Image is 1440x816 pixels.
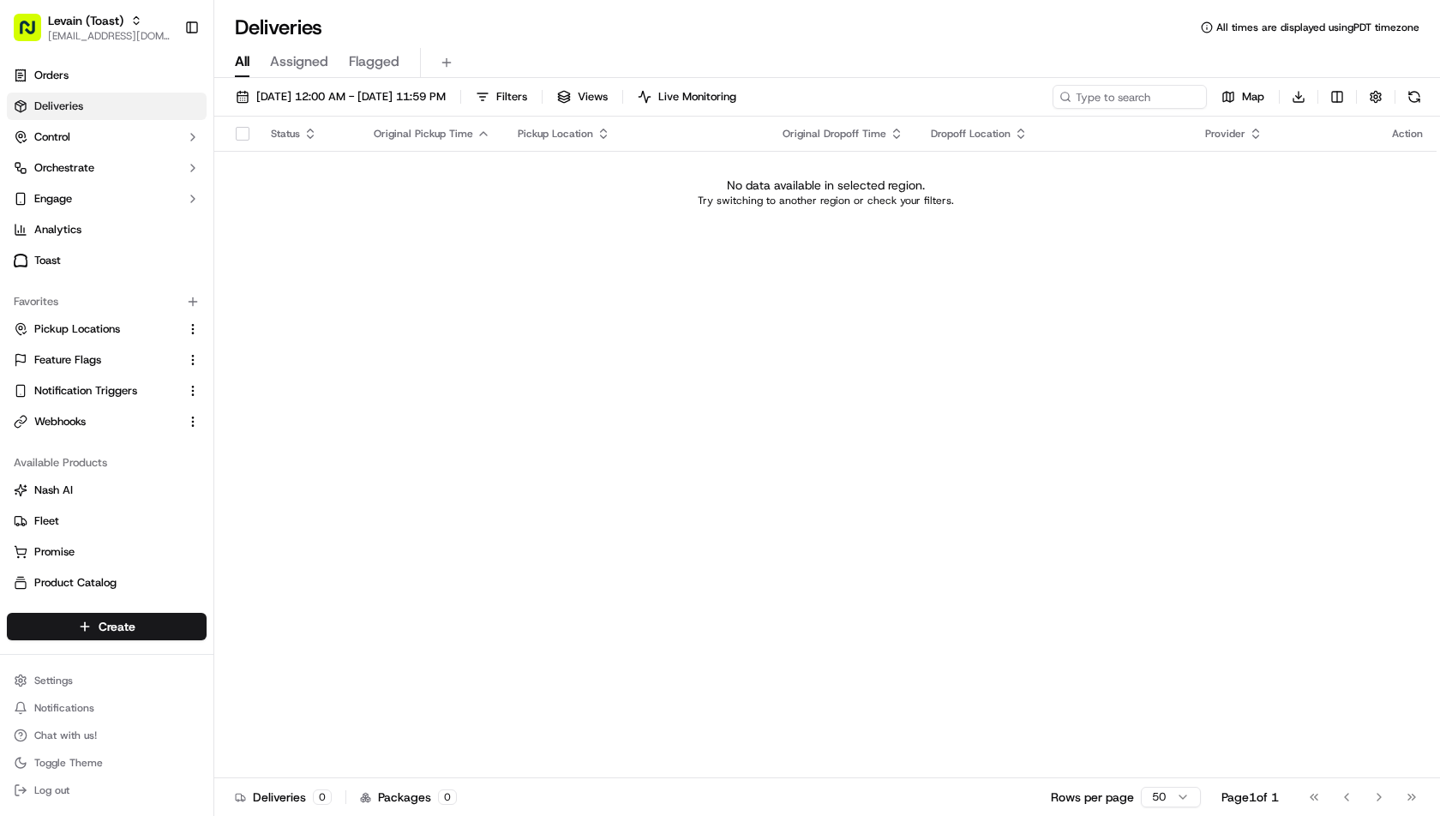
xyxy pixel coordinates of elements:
[1242,89,1264,105] span: Map
[7,315,207,343] button: Pickup Locations
[14,414,179,429] a: Webhooks
[7,93,207,120] a: Deliveries
[1053,85,1207,109] input: Type to search
[14,352,179,368] a: Feature Flags
[34,321,120,337] span: Pickup Locations
[7,613,207,640] button: Create
[7,751,207,775] button: Toggle Theme
[7,288,207,315] div: Favorites
[1392,127,1423,141] div: Action
[14,254,27,267] img: Toast logo
[360,789,457,806] div: Packages
[34,253,61,268] span: Toast
[1216,21,1419,34] span: All times are displayed using PDT timezone
[14,513,200,529] a: Fleet
[34,701,94,715] span: Notifications
[7,216,207,243] a: Analytics
[7,154,207,182] button: Orchestrate
[34,68,69,83] span: Orders
[630,85,744,109] button: Live Monitoring
[48,29,171,43] button: [EMAIL_ADDRESS][DOMAIN_NAME]
[931,127,1011,141] span: Dropoff Location
[7,696,207,720] button: Notifications
[34,483,73,498] span: Nash AI
[34,191,72,207] span: Engage
[34,544,75,560] span: Promise
[48,12,123,29] button: Levain (Toast)
[34,729,97,742] span: Chat with us!
[7,507,207,535] button: Fleet
[271,127,300,141] span: Status
[438,789,457,805] div: 0
[34,513,59,529] span: Fleet
[7,377,207,405] button: Notification Triggers
[7,669,207,693] button: Settings
[374,127,473,141] span: Original Pickup Time
[727,177,925,194] p: No data available in selected region.
[7,346,207,374] button: Feature Flags
[468,85,535,109] button: Filters
[34,383,137,399] span: Notification Triggers
[783,127,886,141] span: Original Dropoff Time
[14,575,200,591] a: Product Catalog
[235,14,322,41] h1: Deliveries
[549,85,615,109] button: Views
[7,408,207,435] button: Webhooks
[228,85,453,109] button: [DATE] 12:00 AM - [DATE] 11:59 PM
[7,62,207,89] a: Orders
[235,51,249,72] span: All
[14,383,179,399] a: Notification Triggers
[270,51,328,72] span: Assigned
[34,352,101,368] span: Feature Flags
[14,544,200,560] a: Promise
[99,618,135,635] span: Create
[7,123,207,151] button: Control
[14,321,179,337] a: Pickup Locations
[34,674,73,687] span: Settings
[14,483,200,498] a: Nash AI
[1051,789,1134,806] p: Rows per page
[578,89,608,105] span: Views
[1402,85,1426,109] button: Refresh
[7,778,207,802] button: Log out
[7,185,207,213] button: Engage
[7,723,207,747] button: Chat with us!
[34,414,86,429] span: Webhooks
[349,51,399,72] span: Flagged
[658,89,736,105] span: Live Monitoring
[34,222,81,237] span: Analytics
[256,89,446,105] span: [DATE] 12:00 AM - [DATE] 11:59 PM
[1214,85,1272,109] button: Map
[34,160,94,176] span: Orchestrate
[698,194,954,207] p: Try switching to another region or check your filters.
[34,756,103,770] span: Toggle Theme
[1205,127,1245,141] span: Provider
[34,783,69,797] span: Log out
[1221,789,1279,806] div: Page 1 of 1
[7,477,207,504] button: Nash AI
[7,538,207,566] button: Promise
[496,89,527,105] span: Filters
[7,449,207,477] div: Available Products
[7,7,177,48] button: Levain (Toast)[EMAIL_ADDRESS][DOMAIN_NAME]
[235,789,332,806] div: Deliveries
[313,789,332,805] div: 0
[518,127,593,141] span: Pickup Location
[7,569,207,597] button: Product Catalog
[34,129,70,145] span: Control
[34,99,83,114] span: Deliveries
[34,575,117,591] span: Product Catalog
[7,247,207,274] a: Toast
